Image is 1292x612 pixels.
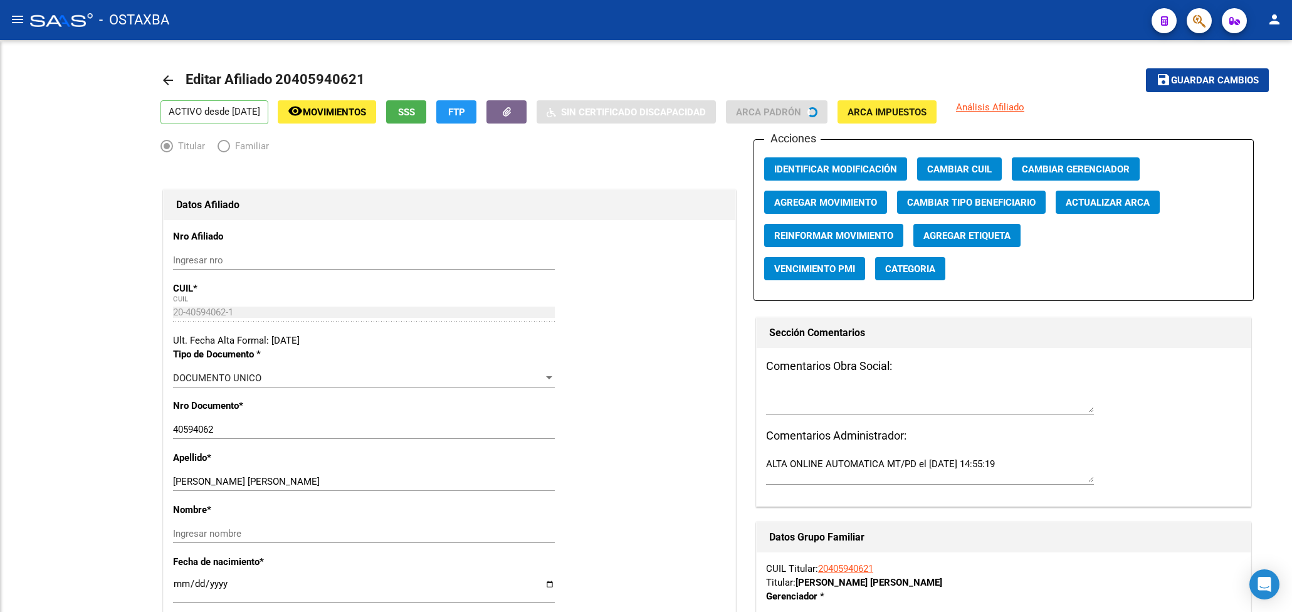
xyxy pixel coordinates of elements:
span: Análisis Afiliado [956,102,1024,113]
mat-icon: save [1156,72,1171,87]
span: Vencimiento PMI [774,263,855,275]
button: ARCA Padrón [726,100,827,124]
button: Vencimiento PMI [764,257,865,280]
h1: Datos Afiliado [176,195,723,215]
span: FTP [448,107,465,118]
button: ARCA Impuestos [838,100,937,124]
mat-icon: remove_red_eye [288,103,303,119]
h3: Comentarios Administrador: [766,427,1241,445]
span: Reinformar Movimiento [774,230,893,241]
div: CUIL Titular: Titular: [766,562,1241,589]
button: Reinformar Movimiento [764,224,903,247]
button: Cambiar CUIL [917,157,1002,181]
p: Nro Documento [173,399,339,413]
span: Agregar Movimiento [774,197,877,208]
button: FTP [436,100,476,124]
mat-icon: menu [10,12,25,27]
button: Guardar cambios [1146,68,1269,92]
button: Actualizar ARCA [1056,191,1160,214]
mat-icon: person [1267,12,1282,27]
span: Editar Afiliado 20405940621 [186,71,365,87]
p: Fecha de nacimiento [173,555,339,569]
span: Cambiar Gerenciador [1022,164,1130,175]
p: Apellido [173,451,339,465]
p: ACTIVO desde [DATE] [160,100,268,124]
h3: Comentarios Obra Social: [766,357,1241,375]
h1: Sección Comentarios [769,323,1238,343]
span: ARCA Impuestos [848,107,927,118]
button: Identificar Modificación [764,157,907,181]
div: Open Intercom Messenger [1249,569,1279,599]
span: Movimientos [303,107,366,118]
span: SSS [398,107,415,118]
a: 20405940621 [818,563,873,574]
p: CUIL [173,282,339,295]
div: Ult. Fecha Alta Formal: [DATE] [173,334,726,347]
p: Gerenciador * [766,589,908,603]
h3: Acciones [764,130,821,147]
span: ARCA Padrón [736,107,801,118]
button: Cambiar Gerenciador [1012,157,1140,181]
span: Guardar cambios [1171,75,1259,87]
button: Agregar Movimiento [764,191,887,214]
button: SSS [386,100,426,124]
mat-icon: arrow_back [160,73,176,88]
mat-radio-group: Elija una opción [160,143,281,154]
button: Agregar Etiqueta [913,224,1021,247]
button: Categoria [875,257,945,280]
p: Nro Afiliado [173,229,339,243]
span: Identificar Modificación [774,164,897,175]
p: Nombre [173,503,339,517]
span: Agregar Etiqueta [923,230,1011,241]
span: Familiar [230,139,269,153]
button: Movimientos [278,100,376,124]
span: DOCUMENTO UNICO [173,372,261,384]
span: Cambiar Tipo Beneficiario [907,197,1036,208]
button: Sin Certificado Discapacidad [537,100,716,124]
span: Categoria [885,263,935,275]
span: Cambiar CUIL [927,164,992,175]
p: Tipo de Documento * [173,347,339,361]
span: Actualizar ARCA [1066,197,1150,208]
span: Sin Certificado Discapacidad [561,107,706,118]
strong: [PERSON_NAME] [PERSON_NAME] [796,577,942,588]
span: - OSTAXBA [99,6,169,34]
button: Cambiar Tipo Beneficiario [897,191,1046,214]
span: Titular [173,139,205,153]
h1: Datos Grupo Familiar [769,527,1238,547]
